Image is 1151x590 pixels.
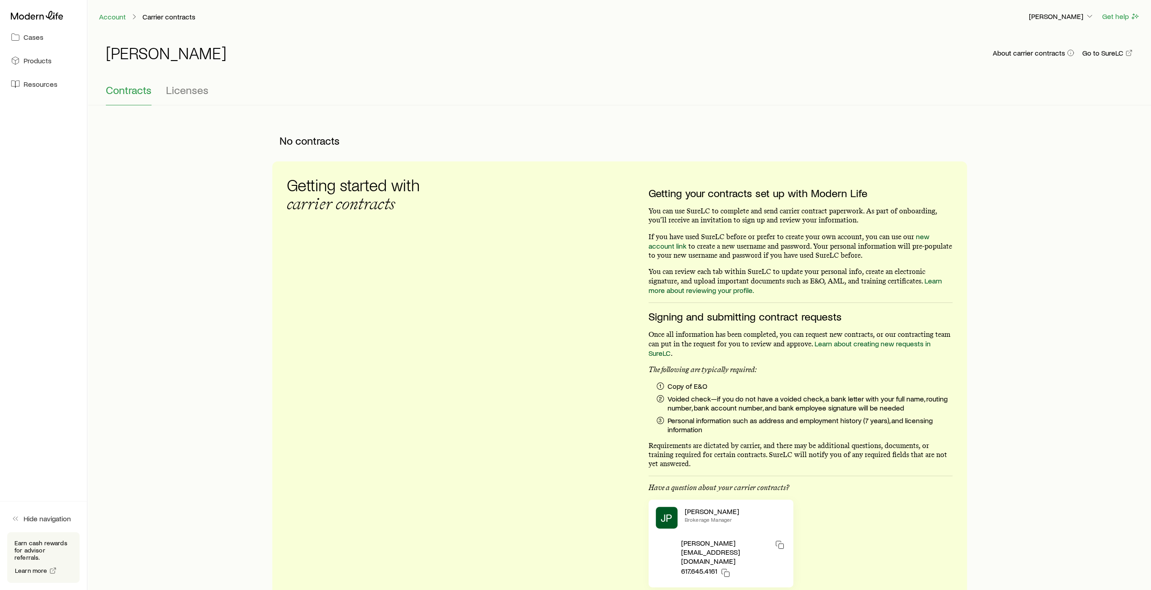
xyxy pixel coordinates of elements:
span: Resources [24,80,57,89]
p: Personal information such as address and employment history (7 years), and licensing information [668,416,952,434]
p: [PERSON_NAME] [685,507,786,516]
p: Carrier contracts [142,12,195,21]
span: Hide navigation [24,514,71,523]
span: Learn more [15,567,47,574]
h3: Signing and submitting contract requests [649,310,952,323]
div: Contracting sub-page tabs [106,84,1133,105]
p: 1 [659,382,661,389]
p: Earn cash rewards for advisor referrals. [14,539,72,561]
p: [PERSON_NAME] [1029,12,1094,21]
p: Once all information has been completed, you can request new contracts, or our contracting team c... [649,330,952,358]
p: Copy of E&O [668,382,952,391]
span: Products [24,56,52,65]
p: 3 [658,416,662,424]
div: Earn cash rewards for advisor referrals.Learn more [7,532,80,583]
p: [PERSON_NAME][EMAIL_ADDRESS][DOMAIN_NAME] [681,538,772,566]
p: The following are typically required: [649,365,952,374]
span: JP [661,511,672,524]
p: 617.645.4161 [681,566,717,580]
p: Voided check—if you do not have a voided check, a bank letter with your full name, routing number... [668,394,952,412]
button: Get help [1102,11,1140,22]
p: 2 [658,395,661,402]
p: Requirements are dictated by carrier, and there may be additional questions, documents, or traini... [649,441,952,468]
a: Products [7,51,80,71]
span: contracts [295,134,340,147]
p: Have a question about your carrier contracts? [649,483,952,492]
h3: Getting started with [287,176,420,213]
span: Licenses [166,84,208,96]
a: Resources [7,74,80,94]
button: About carrier contracts [992,49,1075,57]
p: Brokerage Manager [685,516,786,523]
a: Cases [7,27,80,47]
span: No [279,134,293,147]
button: [PERSON_NAME] [1028,11,1094,22]
span: Contracts [106,84,152,96]
h1: [PERSON_NAME] [106,44,227,62]
p: You can use SureLC to complete and send carrier contract paperwork. As part of onboarding, you’ll... [649,207,952,225]
h3: Getting your contracts set up with Modern Life [649,187,952,199]
a: Account [99,13,126,21]
span: Cases [24,33,43,42]
p: You can review each tab within SureLC to update your personal info, create an electronic signatur... [649,267,952,295]
button: Hide navigation [7,509,80,529]
span: carrier contracts [287,194,395,213]
p: If you have used SureLC before or prefer to create your own account, you can use our to create a ... [649,232,952,260]
a: Go to SureLC [1082,49,1133,57]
